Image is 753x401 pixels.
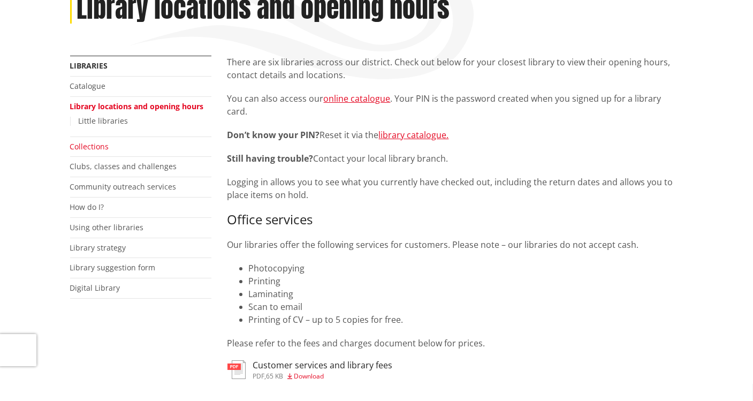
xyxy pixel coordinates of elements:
a: online catalogue [324,93,391,104]
p: Our libraries offer the following services for customers. Please note – our libraries do not acce... [227,238,683,251]
li: Photocopying [249,262,683,275]
span: 65 KB [267,372,284,381]
p: Please refer to the fees and charges document below for prices. [227,337,683,350]
li: Printing of CV – up to 5 copies for free. [249,313,683,326]
p: You can also access our . Your PIN is the password created when you signed up for a library card. [227,92,683,118]
a: Library locations and opening hours [70,101,204,111]
a: Libraries [70,60,108,71]
a: Customer services and library fees pdf,65 KB Download [227,360,393,380]
a: Catalogue [70,81,106,91]
div: , [253,373,393,380]
p: There are six libraries across our district. Check out below for your closest library to view the... [227,56,683,81]
span: pdf [253,372,265,381]
h3: Customer services and library fees [253,360,393,370]
a: Clubs, classes and challenges [70,161,177,171]
li: Printing [249,275,683,287]
strong: Still having trouble? [227,153,314,164]
li: Laminating [249,287,683,300]
a: Community outreach services [70,181,177,192]
a: Library suggestion form [70,262,156,273]
strong: Don’t know your PIN? [227,129,320,141]
a: Collections [70,141,109,152]
h3: Office services [227,212,683,228]
a: Little libraries [79,116,128,126]
li: Scan to email [249,300,683,313]
a: library catalogue. [379,129,449,141]
span: Download [294,372,324,381]
a: How do I? [70,202,104,212]
p: Contact your local library branch. [227,152,683,165]
p: Logging in allows you to see what you currently have checked out, including the return dates and ... [227,176,683,201]
img: document-pdf.svg [227,360,246,379]
a: Library strategy [70,243,126,253]
iframe: Messenger Launcher [704,356,742,395]
a: Digital Library [70,283,120,293]
a: Using other libraries [70,222,144,232]
p: Reset it via the [227,128,683,141]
